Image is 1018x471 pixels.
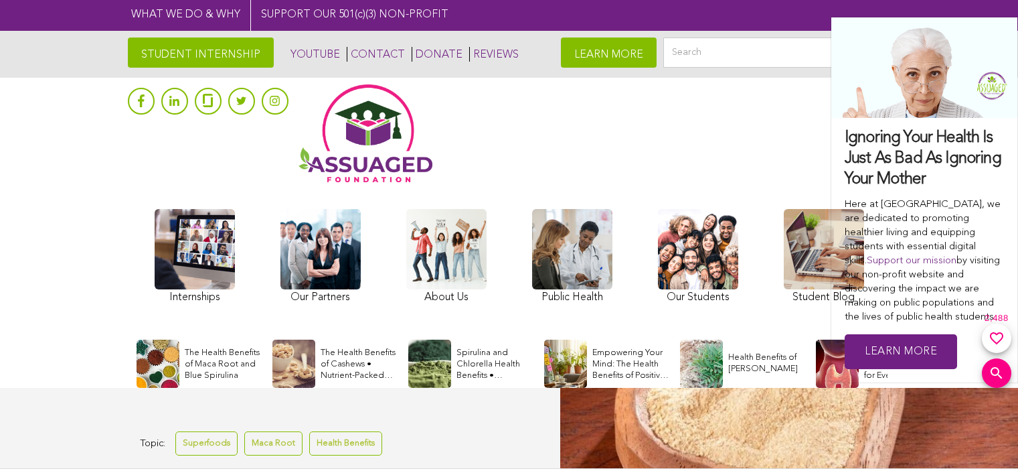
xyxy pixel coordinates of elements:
a: Learn More [845,334,957,370]
iframe: Chat Widget [951,407,1018,471]
img: glassdoor [203,94,212,107]
a: STUDENT INTERNSHIP [128,38,274,68]
a: Maca Root [244,431,303,455]
a: REVIEWS [469,47,519,62]
a: LEARN MORE [561,38,657,68]
img: Assuaged App [299,84,432,182]
a: DONATE [412,47,462,62]
a: Superfoods [175,431,238,455]
a: Health Benefits [309,431,382,455]
a: YOUTUBE [287,47,340,62]
a: CONTACT [347,47,405,62]
span: Topic: [140,435,165,453]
